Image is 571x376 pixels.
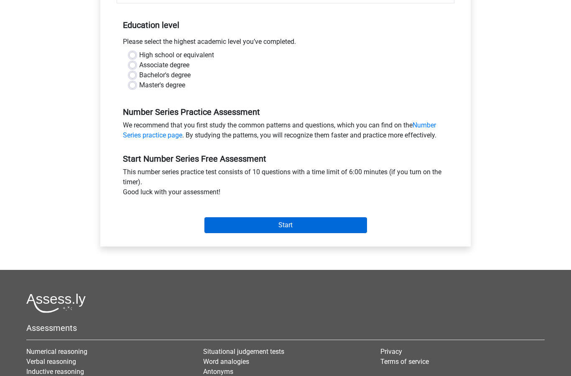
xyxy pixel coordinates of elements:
[123,154,448,164] h5: Start Number Series Free Assessment
[203,358,249,366] a: Word analogies
[26,323,545,333] h5: Assessments
[139,61,189,71] label: Associate degree
[139,51,214,61] label: High school or equivalent
[26,358,76,366] a: Verbal reasoning
[26,294,86,313] img: Assessly logo
[117,168,454,201] div: This number series practice test consists of 10 questions with a time limit of 6:00 minutes (if y...
[26,348,87,356] a: Numerical reasoning
[139,71,191,81] label: Bachelor's degree
[203,368,233,376] a: Antonyms
[380,348,402,356] a: Privacy
[139,81,185,91] label: Master's degree
[123,107,448,117] h5: Number Series Practice Assessment
[204,218,367,234] input: Start
[203,348,284,356] a: Situational judgement tests
[117,37,454,51] div: Please select the highest academic level you’ve completed.
[26,368,84,376] a: Inductive reasoning
[117,121,454,144] div: We recommend that you first study the common patterns and questions, which you can find on the . ...
[123,17,448,34] h5: Education level
[380,358,429,366] a: Terms of service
